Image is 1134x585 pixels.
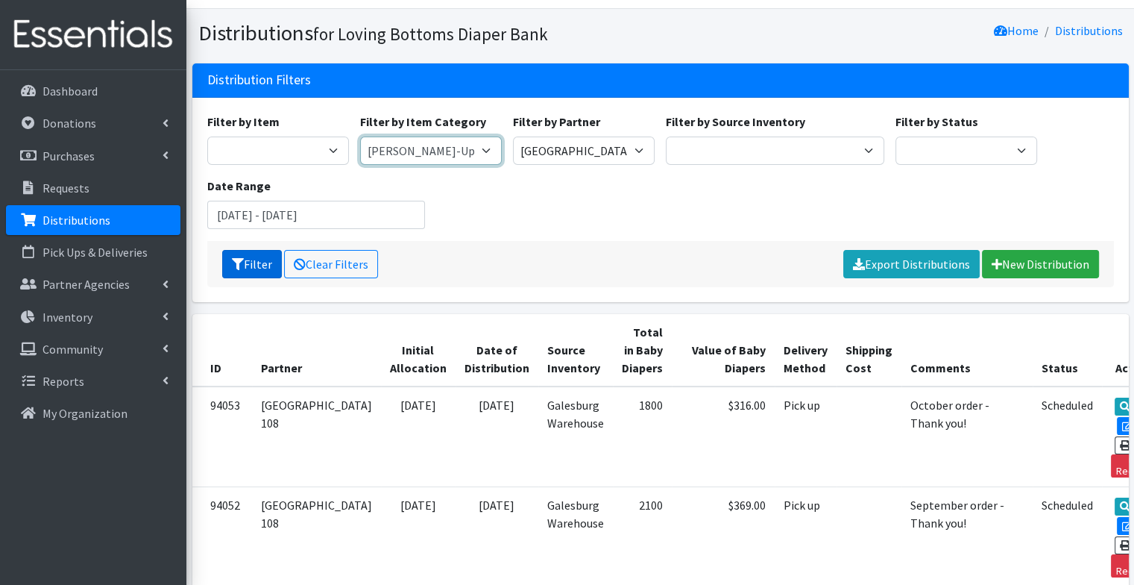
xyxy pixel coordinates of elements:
[42,342,103,357] p: Community
[538,387,613,487] td: Galesburg Warehouse
[6,366,180,396] a: Reports
[381,387,456,487] td: [DATE]
[1055,23,1123,38] a: Distributions
[1033,314,1102,387] th: Status
[6,108,180,138] a: Donations
[42,406,127,421] p: My Organization
[775,314,837,387] th: Delivery Method
[538,314,613,387] th: Source Inventory
[42,213,110,228] p: Distributions
[901,387,1033,487] td: October order - Thank you!
[42,181,89,195] p: Requests
[456,387,538,487] td: [DATE]
[6,302,180,332] a: Inventory
[252,387,381,487] td: [GEOGRAPHIC_DATA] 108
[982,250,1099,278] a: New Distribution
[672,314,775,387] th: Value of Baby Diapers
[42,374,84,389] p: Reports
[192,314,252,387] th: ID
[42,245,148,260] p: Pick Ups & Deliveries
[42,148,95,163] p: Purchases
[666,113,805,131] label: Filter by Source Inventory
[207,113,280,131] label: Filter by Item
[42,84,98,98] p: Dashboard
[313,23,548,45] small: for Loving Bottoms Diaper Bank
[207,72,311,88] h3: Distribution Filters
[837,314,901,387] th: Shipping Cost
[42,277,130,292] p: Partner Agencies
[42,310,92,325] p: Inventory
[1033,387,1102,487] td: Scheduled
[252,314,381,387] th: Partner
[6,10,180,60] img: HumanEssentials
[192,387,252,487] td: 94053
[6,334,180,364] a: Community
[284,250,378,278] a: Clear Filters
[6,237,180,267] a: Pick Ups & Deliveries
[360,113,486,131] label: Filter by Item Category
[222,250,282,278] button: Filter
[775,387,837,487] td: Pick up
[513,113,600,131] label: Filter by Partner
[6,398,180,428] a: My Organization
[613,387,672,487] td: 1800
[895,113,978,131] label: Filter by Status
[42,116,96,131] p: Donations
[901,314,1033,387] th: Comments
[6,173,180,203] a: Requests
[994,23,1039,38] a: Home
[207,177,271,195] label: Date Range
[198,20,655,46] h1: Distributions
[6,141,180,171] a: Purchases
[613,314,672,387] th: Total in Baby Diapers
[6,205,180,235] a: Distributions
[6,76,180,106] a: Dashboard
[381,314,456,387] th: Initial Allocation
[6,269,180,299] a: Partner Agencies
[207,201,426,229] input: January 1, 2011 - December 31, 2011
[456,314,538,387] th: Date of Distribution
[843,250,980,278] a: Export Distributions
[672,387,775,487] td: $316.00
